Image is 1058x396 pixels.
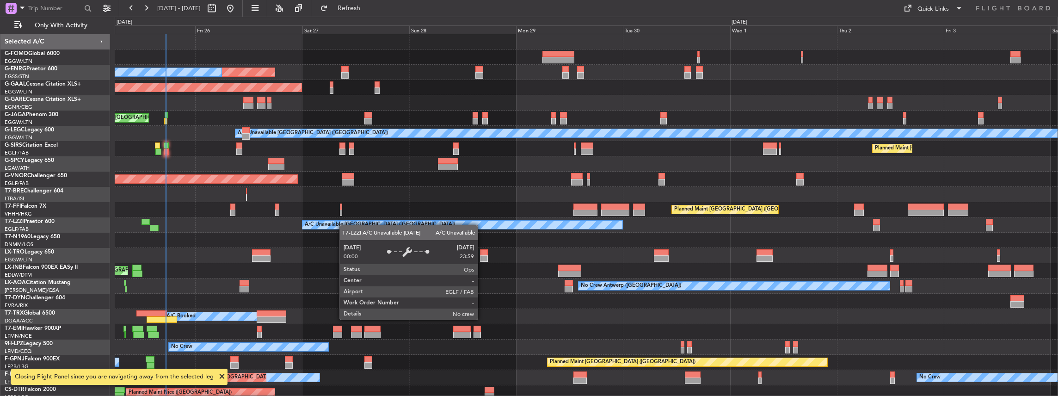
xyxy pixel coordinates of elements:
[5,295,25,301] span: T7-DYN
[5,249,54,255] a: LX-TROLegacy 650
[238,126,388,140] div: A/C Unavailable [GEOGRAPHIC_DATA] ([GEOGRAPHIC_DATA])
[5,356,25,362] span: F-GPNJ
[5,173,67,179] a: G-VNORChallenger 650
[5,188,24,194] span: T7-BRE
[899,1,967,16] button: Quick Links
[5,81,81,87] a: G-GAALCessna Citation XLS+
[302,25,409,34] div: Sat 27
[5,256,32,263] a: EGGW/LTN
[919,371,941,384] div: No Crew
[5,219,55,224] a: T7-LZZIPraetor 600
[730,25,837,34] div: Wed 1
[5,51,28,56] span: G-FOMO
[5,173,27,179] span: G-VNOR
[875,142,1021,155] div: Planned Maint [GEOGRAPHIC_DATA] ([GEOGRAPHIC_DATA])
[5,165,30,172] a: LGAV/ATH
[674,203,820,217] div: Planned Maint [GEOGRAPHIC_DATA] ([GEOGRAPHIC_DATA])
[5,134,32,141] a: EGGW/LTN
[5,302,28,309] a: EVRA/RIX
[5,310,55,316] a: T7-TRXGlobal 6500
[5,66,57,72] a: G-ENRGPraetor 600
[5,112,58,118] a: G-JAGAPhenom 300
[5,326,61,331] a: T7-EMIHawker 900XP
[5,341,23,346] span: 9H-LPZ
[5,97,26,102] span: G-GARE
[28,1,81,15] input: Trip Number
[5,66,26,72] span: G-ENRG
[5,204,46,209] a: T7-FFIFalcon 7X
[443,248,588,262] div: Planned Maint [GEOGRAPHIC_DATA] ([GEOGRAPHIC_DATA])
[5,97,81,102] a: G-GARECessna Citation XLS+
[516,25,623,34] div: Mon 29
[5,51,60,56] a: G-FOMOGlobal 6000
[5,234,31,240] span: T7-N1960
[5,73,29,80] a: EGSS/STN
[5,341,53,346] a: 9H-LPZLegacy 500
[5,348,31,355] a: LFMD/CEQ
[5,234,60,240] a: T7-N1960Legacy 650
[5,158,54,163] a: G-SPCYLegacy 650
[117,19,132,26] div: [DATE]
[24,22,98,29] span: Only With Activity
[5,195,25,202] a: LTBA/ISL
[5,333,32,340] a: LFMN/NCE
[409,25,516,34] div: Sun 28
[5,210,32,217] a: VHHH/HKG
[316,1,371,16] button: Refresh
[5,295,65,301] a: T7-DYNChallenger 604
[10,18,100,33] button: Only With Activity
[5,280,26,285] span: LX-AOA
[305,218,455,232] div: A/C Unavailable [GEOGRAPHIC_DATA] ([GEOGRAPHIC_DATA])
[837,25,944,34] div: Thu 2
[5,204,21,209] span: T7-FFI
[5,149,29,156] a: EGLF/FAB
[5,58,32,65] a: EGGW/LTN
[166,309,196,323] div: A/C Booked
[88,25,195,34] div: Thu 25
[5,287,59,294] a: [PERSON_NAME]/QSA
[330,5,369,12] span: Refresh
[623,25,730,34] div: Tue 30
[5,119,32,126] a: EGGW/LTN
[5,104,32,111] a: EGNR/CEG
[581,279,681,293] div: No Crew Antwerp ([GEOGRAPHIC_DATA])
[5,265,23,270] span: LX-INB
[195,25,302,34] div: Fri 26
[5,265,78,270] a: LX-INBFalcon 900EX EASy II
[5,356,60,362] a: F-GPNJFalcon 900EX
[5,158,25,163] span: G-SPCY
[5,249,25,255] span: LX-TRO
[917,5,949,14] div: Quick Links
[5,226,29,233] a: EGLF/FAB
[157,4,201,12] span: [DATE] - [DATE]
[5,272,32,278] a: EDLW/DTM
[5,317,33,324] a: DGAA/ACC
[15,372,214,382] div: Closing Flight Panel since you are navigating away from the selected leg
[5,310,24,316] span: T7-TRX
[5,142,22,148] span: G-SIRS
[5,142,58,148] a: G-SIRSCitation Excel
[5,180,29,187] a: EGLF/FAB
[5,127,54,133] a: G-LEGCLegacy 600
[5,188,63,194] a: T7-BREChallenger 604
[732,19,747,26] div: [DATE]
[944,25,1051,34] div: Fri 3
[171,340,192,354] div: No Crew
[5,112,26,118] span: G-JAGA
[5,127,25,133] span: G-LEGC
[550,355,695,369] div: Planned Maint [GEOGRAPHIC_DATA] ([GEOGRAPHIC_DATA])
[5,326,23,331] span: T7-EMI
[5,88,32,95] a: EGGW/LTN
[5,280,71,285] a: LX-AOACitation Mustang
[5,241,33,248] a: DNMM/LOS
[5,219,24,224] span: T7-LZZI
[5,81,26,87] span: G-GAAL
